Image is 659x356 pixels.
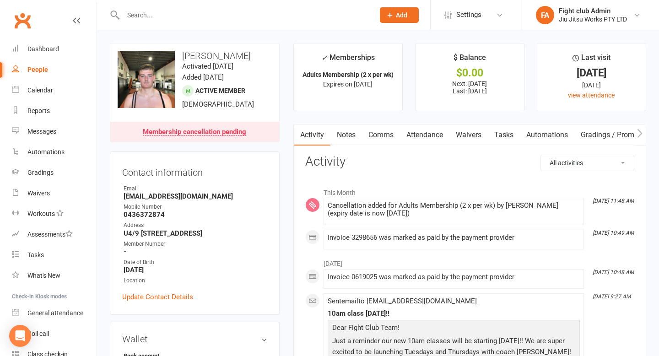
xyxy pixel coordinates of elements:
[27,148,65,156] div: Automations
[182,73,224,81] time: Added [DATE]
[424,68,516,78] div: $0.00
[122,291,193,302] a: Update Contact Details
[328,273,580,281] div: Invoice 0619025 was marked as paid by the payment provider
[27,309,83,317] div: General attendance
[568,92,615,99] a: view attendance
[124,229,267,237] strong: U4/9 [STREET_ADDRESS]
[124,221,267,230] div: Address
[12,204,97,224] a: Workouts
[182,62,233,70] time: Activated [DATE]
[323,81,373,88] span: Expires on [DATE]
[330,322,578,335] p: Dear Fight Club Team!
[321,54,327,62] i: ✓
[122,334,267,344] h3: Wallet
[27,169,54,176] div: Gradings
[305,254,634,269] li: [DATE]
[400,124,449,146] a: Attendance
[27,272,60,279] div: What's New
[182,100,254,108] span: [DEMOGRAPHIC_DATA]
[124,258,267,267] div: Date of Birth
[27,66,48,73] div: People
[593,293,631,300] i: [DATE] 9:27 AM
[27,45,59,53] div: Dashboard
[328,202,580,217] div: Cancellation added for Adults Membership (2 x per wk) by [PERSON_NAME] (expiry date is now [DATE])
[12,59,97,80] a: People
[124,240,267,248] div: Member Number
[559,15,627,23] div: Jiu Jitsu Works PTY LTD
[124,203,267,211] div: Mobile Number
[143,129,246,136] div: Membership cancellation pending
[424,80,516,95] p: Next: [DATE] Last: [DATE]
[124,276,267,285] div: Location
[330,124,362,146] a: Notes
[122,164,267,178] h3: Contact information
[456,5,481,25] span: Settings
[27,251,44,259] div: Tasks
[9,325,31,347] div: Open Intercom Messenger
[118,51,175,108] img: image1739349295.png
[380,7,419,23] button: Add
[12,101,97,121] a: Reports
[305,155,634,169] h3: Activity
[12,265,97,286] a: What's New
[593,269,634,275] i: [DATE] 10:48 AM
[488,124,520,146] a: Tasks
[12,224,97,245] a: Assessments
[559,7,627,15] div: Fight club Admin
[12,121,97,142] a: Messages
[573,52,610,68] div: Last visit
[593,198,634,204] i: [DATE] 11:48 AM
[12,39,97,59] a: Dashboard
[120,9,368,22] input: Search...
[546,68,637,78] div: [DATE]
[12,142,97,162] a: Automations
[27,86,53,94] div: Calendar
[27,231,73,238] div: Assessments
[302,71,394,78] strong: Adults Membership (2 x per wk)
[27,210,55,217] div: Workouts
[11,9,34,32] a: Clubworx
[12,162,97,183] a: Gradings
[12,183,97,204] a: Waivers
[27,189,50,197] div: Waivers
[321,52,375,69] div: Memberships
[124,266,267,274] strong: [DATE]
[328,234,580,242] div: Invoice 3298656 was marked as paid by the payment provider
[328,310,580,318] div: 10am class [DATE]!!
[449,124,488,146] a: Waivers
[362,124,400,146] a: Comms
[124,248,267,256] strong: -
[520,124,574,146] a: Automations
[328,297,477,305] span: Sent email to [EMAIL_ADDRESS][DOMAIN_NAME]
[294,124,330,146] a: Activity
[305,183,634,198] li: This Month
[12,324,97,344] a: Roll call
[27,330,49,337] div: Roll call
[124,192,267,200] strong: [EMAIL_ADDRESS][DOMAIN_NAME]
[12,245,97,265] a: Tasks
[593,230,634,236] i: [DATE] 10:49 AM
[118,51,272,61] h3: [PERSON_NAME]
[124,184,267,193] div: Email
[27,107,50,114] div: Reports
[546,80,637,90] div: [DATE]
[27,128,56,135] div: Messages
[12,80,97,101] a: Calendar
[124,210,267,219] strong: 0436372874
[396,11,407,19] span: Add
[536,6,554,24] div: FA
[12,303,97,324] a: General attendance kiosk mode
[454,52,486,68] div: $ Balance
[195,87,245,94] span: Active member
